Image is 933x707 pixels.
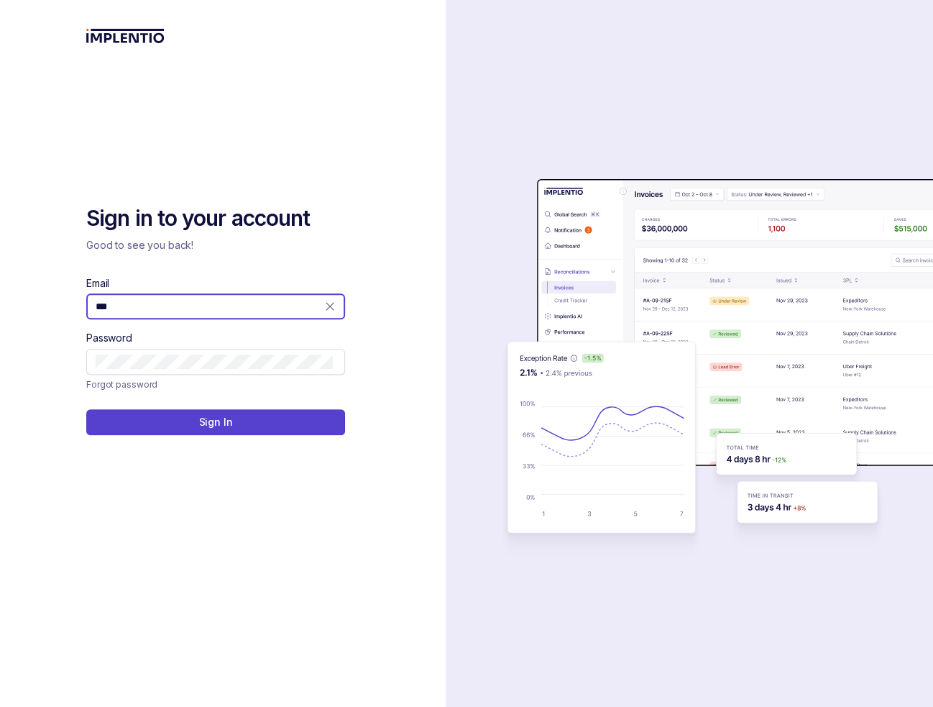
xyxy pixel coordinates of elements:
label: Email [86,276,109,291]
a: Link Forgot password [86,378,157,392]
p: Sign In [198,415,232,429]
label: Password [86,331,132,345]
p: Forgot password [86,378,157,392]
p: Good to see you back! [86,238,345,252]
img: logo [86,29,165,43]
button: Sign In [86,409,345,435]
h2: Sign in to your account [86,204,345,233]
